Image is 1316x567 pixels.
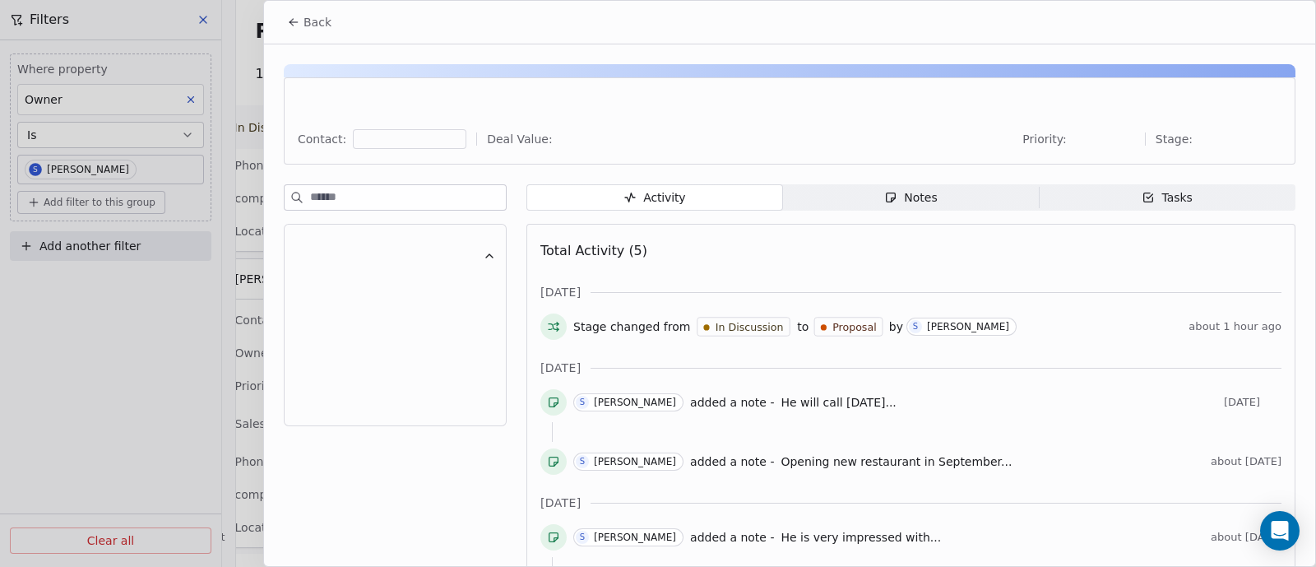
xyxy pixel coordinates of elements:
[540,284,581,300] span: [DATE]
[913,320,918,333] div: S
[781,452,1012,472] a: Opening new restaurant in September...
[884,189,937,207] div: Notes
[1211,455,1281,468] span: about [DATE]
[927,321,1009,332] div: [PERSON_NAME]
[1224,396,1281,409] span: [DATE]
[298,131,346,147] div: Contact:
[1211,531,1281,544] span: about [DATE]
[540,495,581,511] span: [DATE]
[1189,320,1281,333] span: about 1 hour ago
[781,531,941,544] span: He is very impressed with...
[580,396,585,409] div: S
[781,396,896,409] span: He will call [DATE]...
[580,531,585,544] div: S
[1142,189,1193,207] div: Tasks
[594,532,676,543] div: [PERSON_NAME]
[580,455,585,468] div: S
[797,318,809,335] span: to
[594,397,676,408] div: [PERSON_NAME]
[833,319,877,334] span: Proposal
[889,318,903,335] span: by
[594,456,676,467] div: [PERSON_NAME]
[1156,131,1193,147] span: Stage:
[487,131,552,147] span: Deal Value:
[540,360,581,376] span: [DATE]
[781,527,941,547] a: He is very impressed with...
[690,394,774,411] span: added a note -
[690,529,774,546] span: added a note -
[573,318,690,335] span: Stage changed from
[304,14,331,30] span: Back
[1022,131,1067,147] span: Priority:
[540,243,647,258] span: Total Activity (5)
[781,455,1012,468] span: Opening new restaurant in September...
[1260,511,1300,551] div: Open Intercom Messenger
[690,453,774,470] span: added a note -
[781,393,896,412] a: He will call [DATE]...
[716,319,784,334] span: In Discussion
[277,7,341,37] button: Back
